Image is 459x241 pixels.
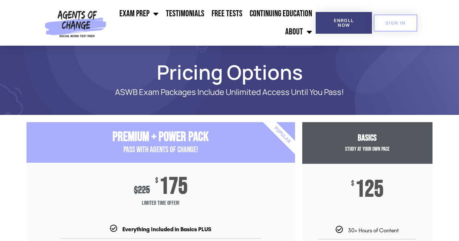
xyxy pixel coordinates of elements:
div: 225 [134,184,150,196]
span: SIGN IN [385,21,406,25]
span: $ [155,177,158,184]
span: 30+ Hours of Content [348,227,399,234]
span: Study at your Own Pace [345,146,390,153]
b: Everything Included in Basics PLUS [122,226,211,233]
span: $ [351,180,354,187]
a: Continuing Education [246,5,316,23]
p: ASWB Exam Packages Include Unlimited Access Until You Pass! [52,88,407,97]
a: Free Tests [208,5,246,23]
h3: Premium + Power Pack [26,129,295,145]
div: Popular [240,93,324,177]
a: About [282,23,316,41]
h3: Basics [302,133,433,144]
a: Testimonials [162,5,208,23]
a: SIGN IN [374,14,417,32]
span: Enroll Now [327,18,360,28]
h1: Pricing Options [23,64,437,80]
span: 125 [355,180,384,199]
span: Limited Time Offer! [26,196,295,211]
a: Enroll Now [316,12,372,34]
span: $ [134,184,138,196]
span: 175 [159,177,188,196]
nav: Menu [109,5,316,41]
span: PASS with AGENTS OF CHANGE! [123,145,198,155]
a: Exam Prep [116,5,162,23]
